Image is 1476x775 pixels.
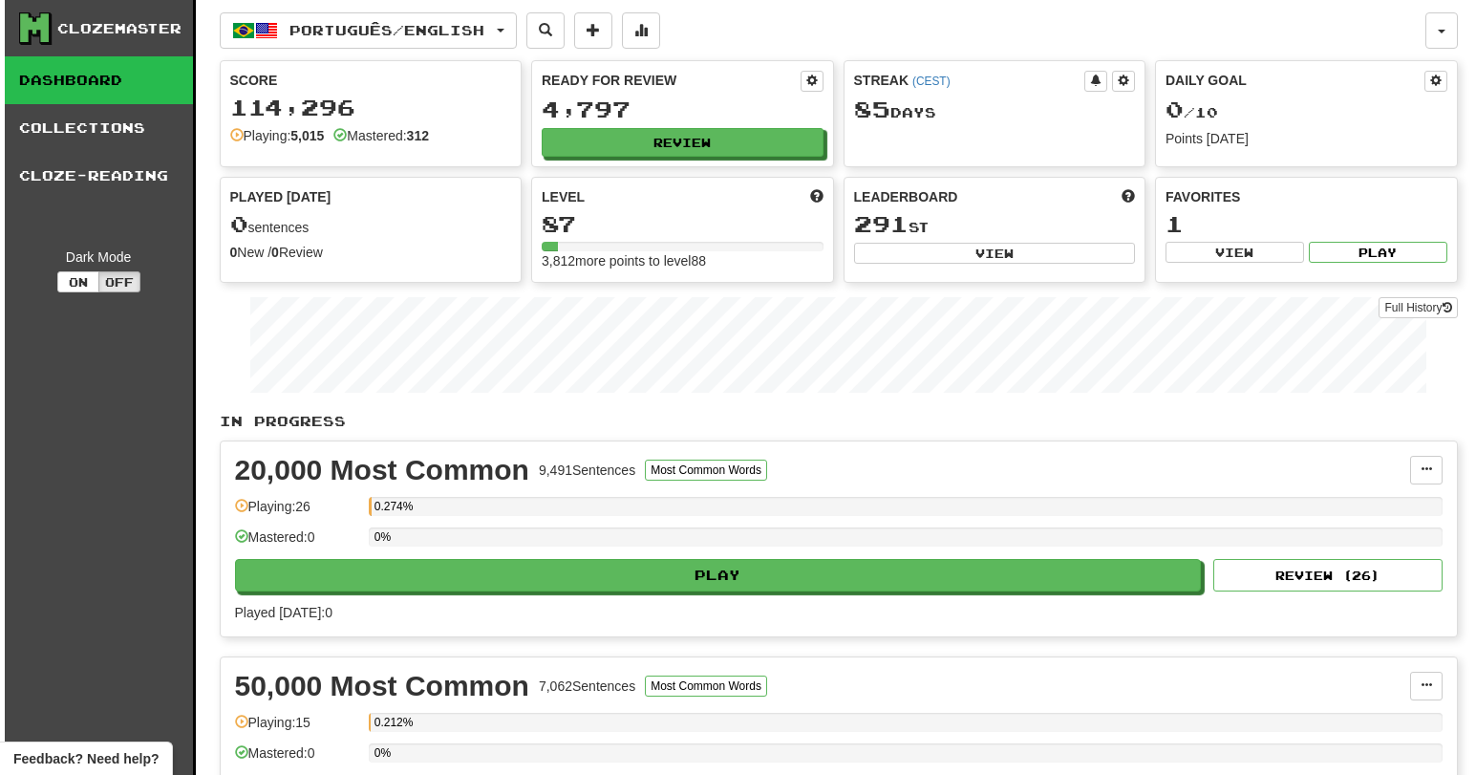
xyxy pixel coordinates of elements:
[57,271,99,292] button: On
[854,243,1136,264] button: View
[235,605,332,620] span: Played [DATE]: 0
[912,75,951,88] a: (CEST)
[235,497,359,528] div: Playing: 26
[854,187,958,206] span: Leaderboard
[230,126,325,145] div: Playing:
[230,243,512,262] div: New / Review
[19,248,179,267] div: Dark Mode
[98,271,140,292] button: Off
[810,187,824,206] span: Score more points to level up
[289,22,484,38] span: Português / English
[1166,96,1184,122] span: 0
[13,749,159,768] span: Open feedback widget
[526,12,565,49] button: Search sentences
[1166,129,1447,148] div: Points [DATE]
[230,96,512,119] div: 114,296
[235,713,359,744] div: Playing: 15
[407,128,429,143] strong: 312
[1166,212,1447,236] div: 1
[1309,242,1447,263] button: Play
[1166,187,1447,206] div: Favorites
[235,527,359,559] div: Mastered: 0
[542,187,585,206] span: Level
[622,12,660,49] button: More stats
[1379,297,1457,318] a: Full History
[1213,559,1443,592] button: Review (26)
[1166,71,1424,92] div: Daily Goal
[542,71,801,90] div: Ready for Review
[230,212,512,237] div: sentences
[235,559,1202,592] button: Play
[235,456,529,484] div: 20,000 Most Common
[542,97,824,121] div: 4,797
[854,212,1136,237] div: st
[542,251,824,270] div: 3,812 more points to level 88
[230,210,248,237] span: 0
[235,672,529,700] div: 50,000 Most Common
[5,104,193,152] a: Collections
[542,128,824,157] button: Review
[854,71,1085,90] div: Streak
[5,152,193,200] a: Cloze-Reading
[290,128,324,143] strong: 5,015
[1166,104,1218,120] span: / 10
[854,96,890,122] span: 85
[57,19,182,38] div: Clozemaster
[1166,242,1304,263] button: View
[574,12,612,49] button: Add sentence to collection
[854,97,1136,122] div: Day s
[645,676,767,697] button: Most Common Words
[220,12,517,49] button: Português/English
[1122,187,1135,206] span: This week in points, UTC
[220,412,1458,431] p: In Progress
[230,187,332,206] span: Played [DATE]
[235,743,359,775] div: Mastered: 0
[271,245,279,260] strong: 0
[542,212,824,236] div: 87
[230,245,238,260] strong: 0
[854,210,909,237] span: 291
[5,56,193,104] a: Dashboard
[645,460,767,481] button: Most Common Words
[230,71,512,90] div: Score
[539,677,635,696] div: 7,062 Sentences
[539,461,635,480] div: 9,491 Sentences
[333,126,429,145] div: Mastered:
